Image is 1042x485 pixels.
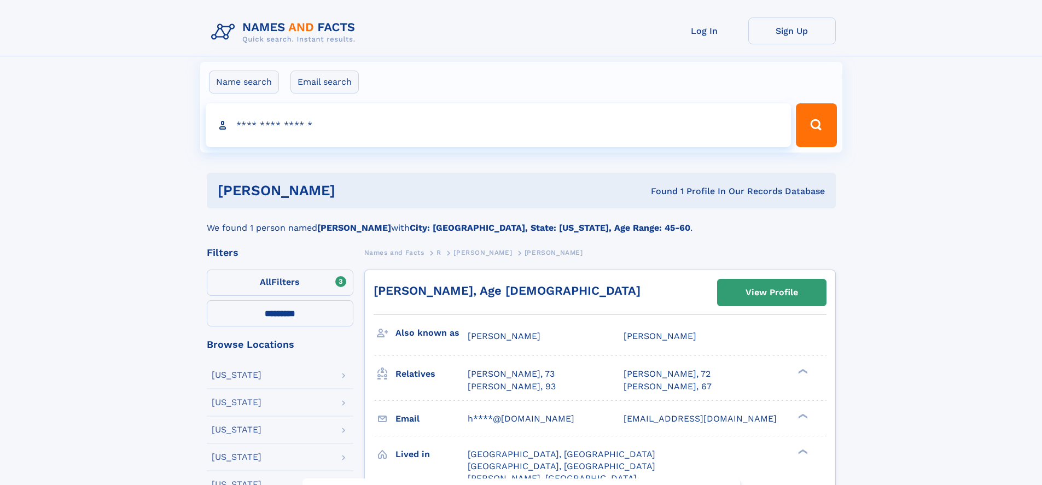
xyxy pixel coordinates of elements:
div: We found 1 person named with . [207,208,836,235]
span: [EMAIL_ADDRESS][DOMAIN_NAME] [624,413,777,424]
div: Browse Locations [207,340,353,349]
span: [GEOGRAPHIC_DATA], [GEOGRAPHIC_DATA] [468,449,655,459]
label: Name search [209,71,279,94]
span: All [260,277,271,287]
input: search input [206,103,791,147]
a: View Profile [718,279,826,306]
div: Found 1 Profile In Our Records Database [493,185,825,197]
div: Filters [207,248,353,258]
h3: Email [395,410,468,428]
a: [PERSON_NAME], 73 [468,368,555,380]
a: [PERSON_NAME], Age [DEMOGRAPHIC_DATA] [374,284,641,297]
div: [US_STATE] [212,453,261,461]
h3: Relatives [395,365,468,383]
h1: [PERSON_NAME] [218,184,493,197]
b: City: [GEOGRAPHIC_DATA], State: [US_STATE], Age Range: 45-60 [410,223,690,233]
div: [US_STATE] [212,371,261,379]
a: [PERSON_NAME], 72 [624,368,711,380]
div: [US_STATE] [212,398,261,407]
span: R [436,249,441,256]
div: ❯ [795,448,808,455]
div: View Profile [746,280,798,305]
span: [PERSON_NAME] [624,331,696,341]
span: [PERSON_NAME] [525,249,583,256]
span: [PERSON_NAME] [468,331,540,341]
span: [PERSON_NAME] [453,249,512,256]
a: Sign Up [748,17,836,44]
a: Names and Facts [364,246,424,259]
div: ❯ [795,412,808,419]
a: R [436,246,441,259]
label: Email search [290,71,359,94]
button: Search Button [796,103,836,147]
div: [US_STATE] [212,425,261,434]
h3: Also known as [395,324,468,342]
a: [PERSON_NAME], 67 [624,381,712,393]
img: Logo Names and Facts [207,17,364,47]
a: [PERSON_NAME], 93 [468,381,556,393]
span: [PERSON_NAME], [GEOGRAPHIC_DATA] [468,473,637,483]
a: [PERSON_NAME] [453,246,512,259]
h3: Lived in [395,445,468,464]
b: [PERSON_NAME] [317,223,391,233]
label: Filters [207,270,353,296]
a: Log In [661,17,748,44]
span: [GEOGRAPHIC_DATA], [GEOGRAPHIC_DATA] [468,461,655,471]
div: ❯ [795,368,808,375]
